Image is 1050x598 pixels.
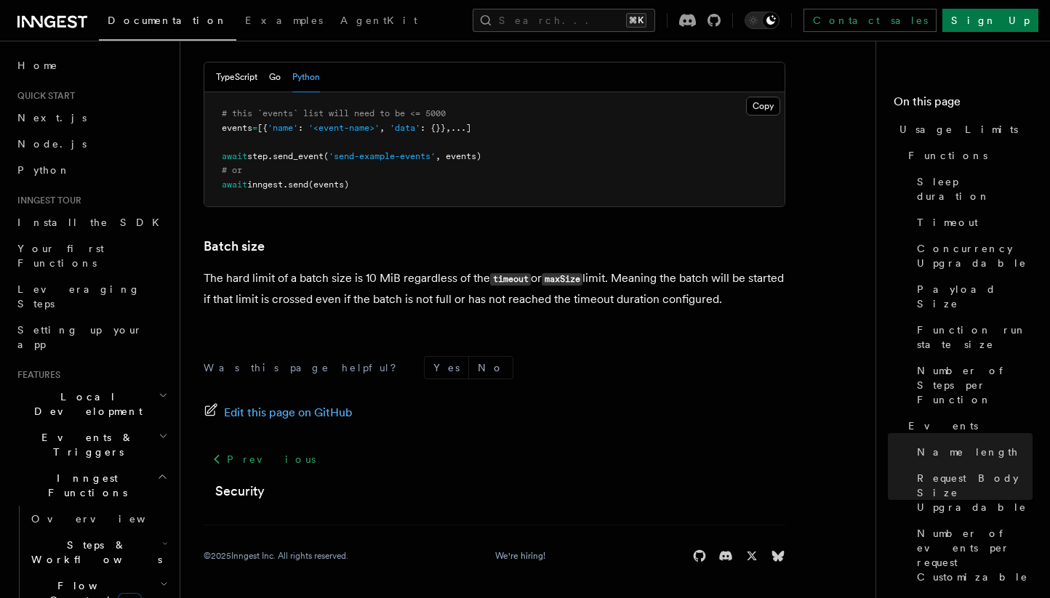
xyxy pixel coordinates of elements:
span: Function run state size [917,323,1033,352]
span: . [283,179,288,190]
div: © 2025 Inngest Inc. All rights reserved. [204,550,348,562]
span: Sleep duration [917,174,1033,203]
a: Security [215,481,265,501]
button: Toggle dark mode [745,12,780,29]
span: Events [908,419,978,433]
span: Edit this page on GitHub [224,403,353,423]
a: Function run state size [911,317,1033,357]
span: Inngest tour [12,195,81,206]
span: '<event-name>' [308,123,380,133]
span: : [298,123,303,133]
button: Inngest Functions [12,465,171,506]
span: Setting up your app [17,324,143,350]
a: Edit this page on GitHub [204,403,353,423]
span: AgentKit [340,15,417,26]
span: Install the SDK [17,217,168,228]
p: The hard limit of a batch size is 10 MiB regardless of the or limit. Meaning the batch will be st... [204,268,785,310]
a: Name length [911,439,1033,465]
a: Next.js [12,105,171,131]
a: Usage Limits [894,116,1033,142]
a: Python [12,157,171,183]
span: { [262,123,268,133]
button: Local Development [12,384,171,424]
span: Local Development [12,389,159,419]
span: Leveraging Steps [17,283,140,310]
a: Overview [25,506,171,532]
a: Your first Functions [12,235,171,276]
a: Contact sales [803,9,937,32]
span: Timeout [917,215,978,230]
span: 'data' [390,123,420,133]
a: We're hiring! [495,550,545,562]
a: Install the SDK [12,209,171,235]
a: Events [902,413,1033,439]
a: Examples [236,4,332,39]
kbd: ⌘K [626,13,646,28]
a: Previous [204,446,324,472]
span: Steps & Workflows [25,538,162,567]
a: AgentKit [332,4,426,39]
span: Concurrency Upgradable [917,241,1033,270]
span: Python [17,164,71,176]
span: Payload Size [917,282,1033,311]
span: , events) [436,151,481,161]
a: Number of Steps per Function [911,357,1033,413]
button: No [469,357,513,379]
span: ...] [451,123,471,133]
a: Sign Up [942,9,1038,32]
span: Inngest Functions [12,471,157,500]
a: Setting up your app [12,317,171,357]
a: Leveraging Steps [12,276,171,317]
button: Yes [425,357,468,379]
span: # or [222,165,242,175]
span: = [252,123,257,133]
a: Documentation [99,4,236,41]
a: Concurrency Upgradable [911,235,1033,276]
a: Request Body Size Upgradable [911,465,1033,520]
span: Overview [31,513,181,525]
span: inngest [247,179,283,190]
button: Copy [746,97,780,116]
span: Name length [917,445,1019,459]
span: Features [12,369,60,381]
a: Batch size [204,236,265,256]
span: Examples [245,15,323,26]
code: timeout [490,273,531,286]
code: maxSize [542,273,582,286]
button: Steps & Workflows [25,532,171,573]
span: Events & Triggers [12,430,159,459]
p: Was this page helpful? [204,360,406,375]
span: 'name' [268,123,298,133]
button: Go [269,62,281,92]
span: send [288,179,308,190]
h4: On this page [894,93,1033,116]
span: {}}, [430,123,451,133]
span: : [420,123,425,133]
button: Events & Triggers [12,424,171,465]
span: Usage Limits [899,122,1018,137]
button: TypeScript [216,62,257,92]
span: Next.js [17,112,87,124]
a: Functions [902,142,1033,169]
span: send_event [273,151,324,161]
span: Number of events per request Customizable [917,526,1033,584]
span: await [222,151,247,161]
span: . [268,151,273,161]
button: Python [292,62,320,92]
a: Node.js [12,131,171,157]
span: Your first Functions [17,243,104,269]
span: ( [324,151,329,161]
a: Number of events per request Customizable [911,520,1033,590]
span: , [380,123,385,133]
button: Search...⌘K [473,9,655,32]
span: Node.js [17,138,87,150]
a: Sleep duration [911,169,1033,209]
span: Quick start [12,90,75,102]
a: Timeout [911,209,1033,235]
span: await [222,179,247,190]
span: Home [17,58,58,73]
span: Request Body Size Upgradable [917,471,1033,514]
span: Number of Steps per Function [917,363,1033,407]
a: Home [12,52,171,78]
span: 'send-example-events' [329,151,436,161]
